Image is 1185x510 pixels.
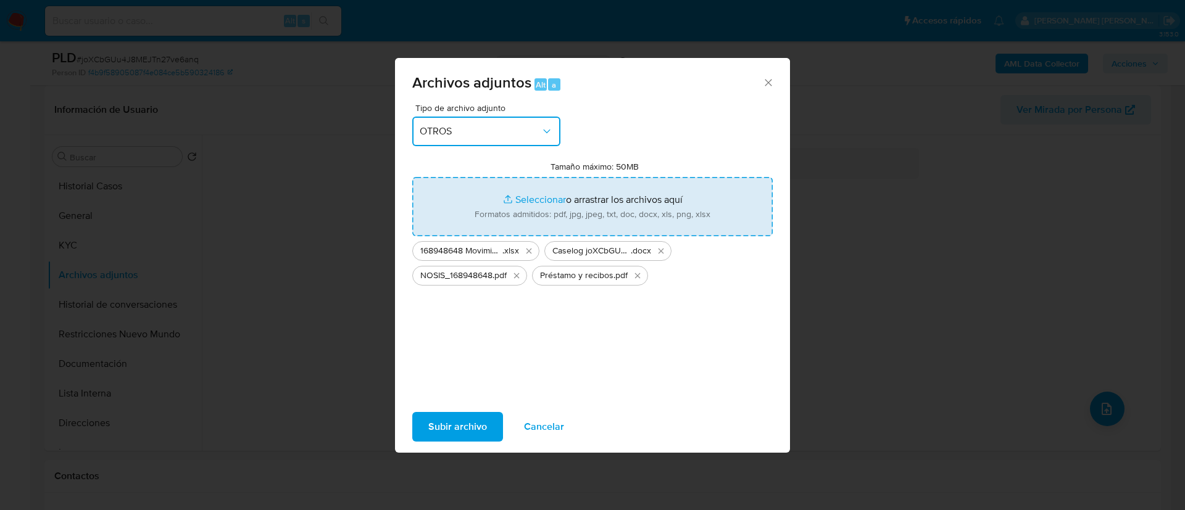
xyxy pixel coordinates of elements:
span: Subir archivo [428,413,487,440]
span: NOSIS_168948648 [420,269,493,282]
span: Préstamo y recibos [540,269,613,282]
span: 168948648 Movimientos [420,245,502,257]
button: Eliminar Caselog joXCbGUu4J8MEJTn27ve6anq.docx [654,244,668,258]
span: .docx [631,245,651,257]
span: .pdf [613,269,628,282]
span: Tipo de archivo adjunto [415,104,563,112]
button: Eliminar Préstamo y recibos.pdf [630,268,645,283]
button: Cerrar [762,76,773,88]
button: Subir archivo [412,412,503,442]
button: OTROS [412,117,560,146]
span: Caselog joXCbGUu4J8MEJTn27ve6anq [552,245,631,257]
span: a [552,79,556,91]
button: Eliminar 168948648 Movimientos.xlsx [522,244,536,258]
span: Cancelar [524,413,564,440]
span: Archivos adjuntos [412,72,531,93]
button: Cancelar [508,412,580,442]
ul: Archivos seleccionados [412,236,773,286]
span: OTROS [420,125,541,138]
span: .pdf [493,269,507,282]
span: Alt [536,79,546,91]
label: Tamaño máximo: 50MB [551,161,639,172]
span: .xlsx [502,245,519,257]
button: Eliminar NOSIS_168948648.pdf [509,268,524,283]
